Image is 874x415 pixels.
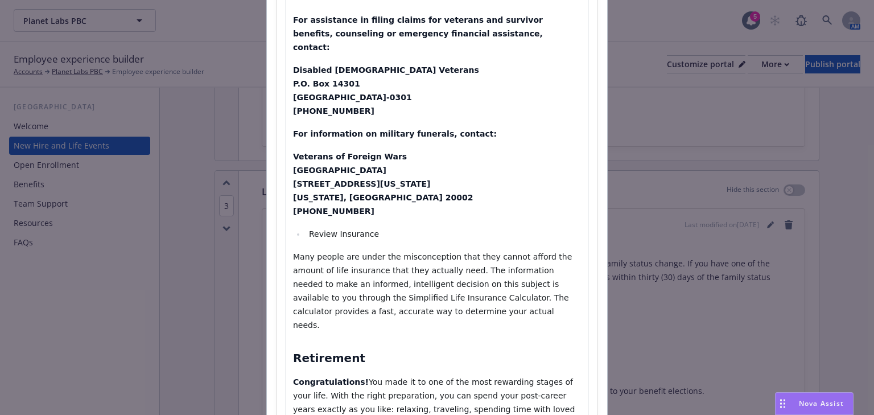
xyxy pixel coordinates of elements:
strong: Congratulations! [293,377,369,387]
strong: P.O. Box 14301 [293,79,360,88]
button: Nova Assist [775,392,854,415]
span: Nova Assist [799,398,844,408]
strong: Disabled [DEMOGRAPHIC_DATA] Veterans [293,65,479,75]
strong: [PHONE_NUMBER] [293,106,374,116]
div: Drag to move [776,393,790,414]
span: Many people are under the misconception that they cannot afford the amount of life insurance that... [293,252,575,330]
strong: [GEOGRAPHIC_DATA] [293,166,386,175]
strong: For assistance in filing claims for veterans and survivor benefits, counseling or emergency finan... [293,15,546,52]
strong: [GEOGRAPHIC_DATA]-0301 [293,93,412,102]
span: Review Insurance [309,229,379,239]
span: Retirement [293,351,365,365]
strong: [PHONE_NUMBER] [293,207,374,216]
strong: Veterans of Foreign Wars [293,152,407,161]
strong: For information on military funerals, contact: [293,129,497,138]
strong: [STREET_ADDRESS][US_STATE] [293,179,431,188]
strong: [US_STATE], [GEOGRAPHIC_DATA] 20002 [293,193,473,202]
